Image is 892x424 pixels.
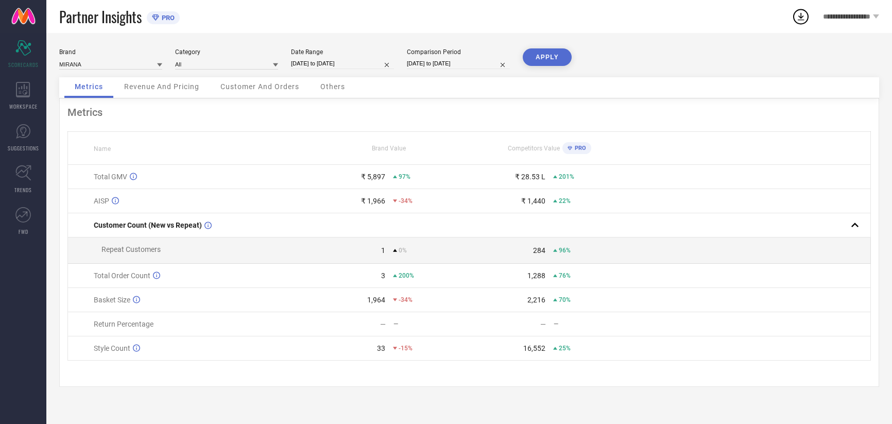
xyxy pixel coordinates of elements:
span: -34% [399,296,413,303]
div: ₹ 1,440 [521,197,545,205]
div: ₹ 1,966 [361,197,385,205]
span: Return Percentage [94,320,153,328]
div: Category [175,48,278,56]
span: FWD [19,228,28,235]
input: Select comparison period [407,58,510,69]
span: 97% [399,173,410,180]
span: Metrics [75,82,103,91]
span: SCORECARDS [8,61,39,69]
span: Customer Count (New vs Repeat) [94,221,202,229]
div: Brand [59,48,162,56]
span: 0% [399,247,407,254]
div: 1,288 [527,272,545,280]
span: 76% [559,272,571,279]
div: Metrics [67,106,871,118]
input: Select date range [291,58,394,69]
div: 284 [533,246,545,255]
span: Brand Value [372,145,406,152]
div: 16,552 [523,344,545,352]
span: 96% [559,247,571,254]
div: 1,964 [367,296,385,304]
div: Comparison Period [407,48,510,56]
span: PRO [572,145,586,151]
div: 2,216 [527,296,545,304]
div: Date Range [291,48,394,56]
div: — [540,320,546,328]
button: APPLY [523,48,572,66]
div: 3 [381,272,385,280]
span: Total GMV [94,173,127,181]
span: -15% [399,345,413,352]
span: Revenue And Pricing [124,82,199,91]
div: ₹ 5,897 [361,173,385,181]
span: Competitors Value [508,145,560,152]
div: — [393,320,469,328]
span: Customer And Orders [220,82,299,91]
span: 22% [559,197,571,205]
span: 201% [559,173,574,180]
span: AISP [94,197,109,205]
span: Basket Size [94,296,130,304]
span: TRENDS [14,186,32,194]
span: Repeat Customers [101,245,161,253]
div: Open download list [792,7,810,26]
div: 33 [377,344,385,352]
div: ₹ 28.53 L [515,173,545,181]
span: 25% [559,345,571,352]
span: SUGGESTIONS [8,144,39,152]
span: -34% [399,197,413,205]
span: PRO [159,14,175,22]
div: 1 [381,246,385,255]
span: Name [94,145,111,152]
span: Others [320,82,345,91]
span: Partner Insights [59,6,142,27]
div: — [554,320,629,328]
span: Style Count [94,344,130,352]
span: Total Order Count [94,272,150,280]
span: 70% [559,296,571,303]
div: — [380,320,386,328]
span: WORKSPACE [9,103,38,110]
span: 200% [399,272,414,279]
